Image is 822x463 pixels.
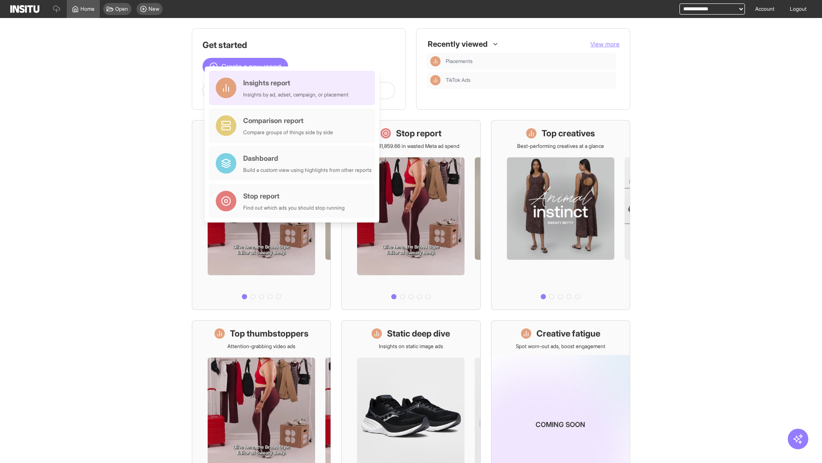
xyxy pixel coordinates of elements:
[243,78,348,88] div: Insights report
[243,153,372,163] div: Dashboard
[491,120,630,310] a: Top creativesBest-performing creatives at a glance
[203,58,288,75] button: Create a new report
[396,127,441,139] h1: Stop report
[243,204,345,211] div: Find out which ads you should stop running
[149,6,159,12] span: New
[446,58,613,65] span: Placements
[115,6,128,12] span: Open
[430,56,441,66] div: Insights
[243,129,333,136] div: Compare groups of things side by side
[10,5,39,13] img: Logo
[363,143,459,150] p: Save £31,859.66 in wasted Meta ad spend
[243,191,345,201] div: Stop report
[243,167,372,174] div: Build a custom view using highlights from other reports
[80,6,95,12] span: Home
[379,343,443,350] p: Insights on static image ads
[517,143,604,150] p: Best-performing creatives at a glance
[192,120,331,310] a: What's live nowSee all active ads instantly
[446,77,471,84] span: TikTok Ads
[221,61,281,72] span: Create a new report
[590,40,619,48] button: View more
[243,115,333,126] div: Comparison report
[243,91,348,98] div: Insights by ad, adset, campaign, or placement
[341,120,480,310] a: Stop reportSave £31,859.66 in wasted Meta ad spend
[430,75,441,85] div: Insights
[542,127,595,139] h1: Top creatives
[446,77,613,84] span: TikTok Ads
[230,328,309,340] h1: Top thumbstoppers
[446,58,473,65] span: Placements
[387,328,450,340] h1: Static deep dive
[203,39,395,51] h1: Get started
[227,343,295,350] p: Attention-grabbing video ads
